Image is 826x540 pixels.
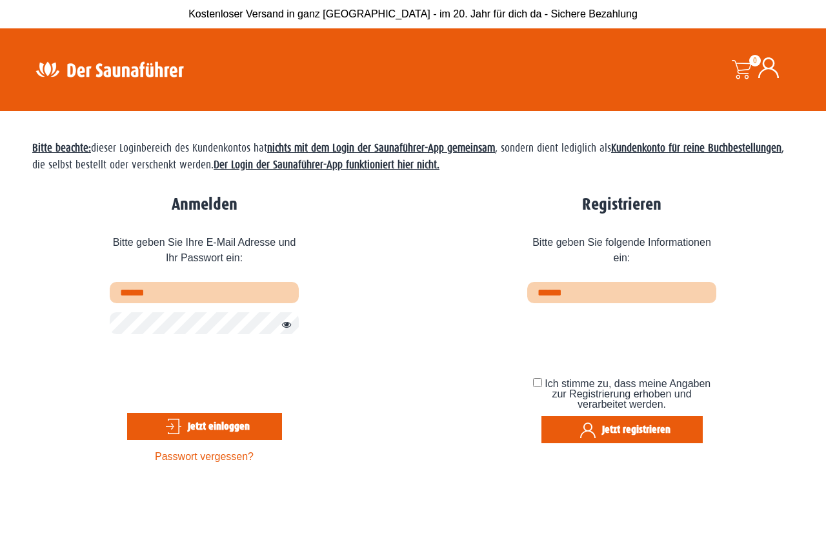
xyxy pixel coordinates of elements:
iframe: reCAPTCHA [110,344,306,394]
iframe: reCAPTCHA [527,312,723,363]
button: Jetzt einloggen [127,413,282,440]
span: Ich stimme zu, dass meine Angaben zur Registrierung erhoben und verarbeitet werden. [545,378,710,410]
span: Bitte beachte: [32,142,91,154]
span: dieser Loginbereich des Kundenkontos hat , sondern dient lediglich als , die selbst bestellt oder... [32,142,784,171]
span: Bitte geben Sie Ihre E-Mail Adresse und Ihr Passwort ein: [110,225,299,282]
span: Kostenloser Versand in ganz [GEOGRAPHIC_DATA] - im 20. Jahr für dich da - Sichere Bezahlung [188,8,638,19]
span: Bitte geben Sie folgende Informationen ein: [527,225,716,282]
a: Passwort vergessen? [155,451,254,462]
h2: Anmelden [110,195,299,215]
strong: Kundenkonto für reine Buchbestellungen [611,142,781,154]
input: Ich stimme zu, dass meine Angaben zur Registrierung erhoben und verarbeitet werden. [533,378,542,387]
strong: nichts mit dem Login der Saunaführer-App gemeinsam [267,142,495,154]
button: Passwort anzeigen [275,317,292,333]
button: Jetzt registrieren [541,416,703,443]
span: 0 [749,55,761,66]
strong: Der Login der Saunaführer-App funktioniert hier nicht. [214,159,439,171]
h2: Registrieren [527,195,716,215]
